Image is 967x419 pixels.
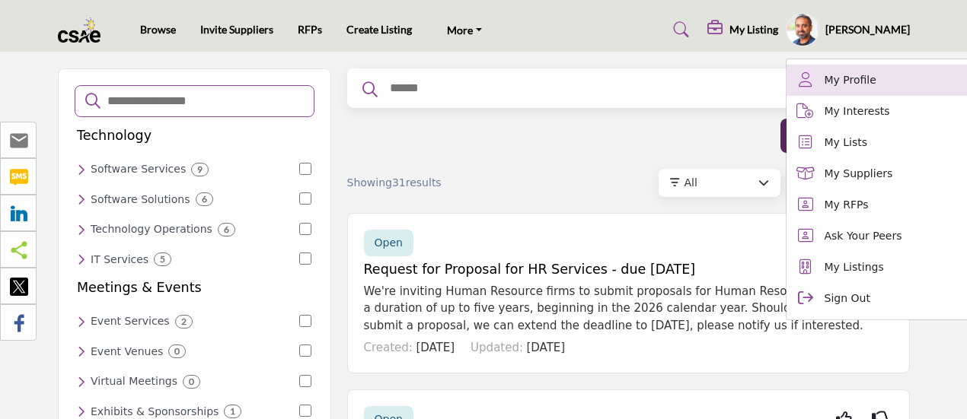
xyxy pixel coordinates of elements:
a: More [436,19,493,40]
h5: My Listing [729,23,778,37]
h6: Comprehensive event management services [91,315,170,328]
a: Invite Suppliers [200,23,273,36]
span: [DATE] [416,341,455,354]
input: Select Event Services [299,315,311,327]
b: 1 [230,406,235,417]
div: 2 Results For Event Services [175,315,193,329]
input: Select IT Services [299,252,311,265]
h6: Software development and support services [91,163,186,176]
h6: Exhibition and sponsorship services [91,405,219,418]
span: My Interests [825,103,890,119]
div: 9 Results For Software Services [191,163,209,176]
b: 0 [174,346,180,357]
a: Browse [140,23,176,36]
p: We're inviting Human Resource firms to submit proposals for Human Resources services for a durati... [364,283,893,335]
b: 0 [189,376,194,387]
h6: Services for managing technology operations [91,223,212,236]
div: 5 Results For IT Services [154,252,171,266]
h6: Venues for hosting events [91,345,163,358]
div: My Listing [707,21,778,39]
b: 2 [181,316,187,327]
span: My Profile [825,72,876,88]
h5: Meetings & Events [77,280,202,296]
span: Sign Out [825,290,870,306]
b: 9 [197,164,203,175]
span: My RFPs [825,197,869,213]
a: RFPs [298,23,322,36]
span: My Listings [825,259,884,275]
b: 6 [224,224,229,235]
span: My Lists [825,135,868,151]
h6: Virtual meeting platforms and services [91,375,177,388]
h5: Request for Proposal for HR Services - due [DATE] [364,262,893,278]
input: Search Categories [106,91,304,111]
b: 6 [202,194,207,205]
input: Select Exhibits & Sponsorships [299,405,311,417]
span: Open [375,236,403,249]
span: Created: [364,341,413,354]
div: 0 Results For Event Venues [168,344,186,358]
input: Select Event Venues [299,344,311,357]
img: site Logo [58,17,109,43]
div: 0 Results For Virtual Meetings [183,375,200,389]
span: My Suppliers [825,166,893,182]
button: Create New [780,119,910,153]
input: Select Technology Operations [299,223,311,235]
input: Select Virtual Meetings [299,375,311,387]
button: Show hide supplier dropdown [786,13,819,46]
a: Search [659,17,699,42]
b: 5 [160,254,165,265]
div: 6 Results For Technology Operations [218,223,235,236]
span: All [685,176,697,189]
input: Select Software Solutions [299,192,311,205]
a: Create Listing [346,23,412,36]
h6: IT services and support [91,253,148,266]
span: Updated: [471,341,523,354]
span: [DATE] [526,341,565,354]
span: Ask Your Peers [825,228,902,244]
input: Select Software Services [299,163,311,175]
div: 6 Results For Software Solutions [196,192,213,206]
div: Showing results [347,175,516,191]
div: 1 Results For Exhibits & Sponsorships [224,405,241,418]
span: 31 [392,176,406,189]
h6: Software solutions and applications [91,193,190,206]
h5: Technology [77,128,152,144]
h5: [PERSON_NAME] [825,22,910,37]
